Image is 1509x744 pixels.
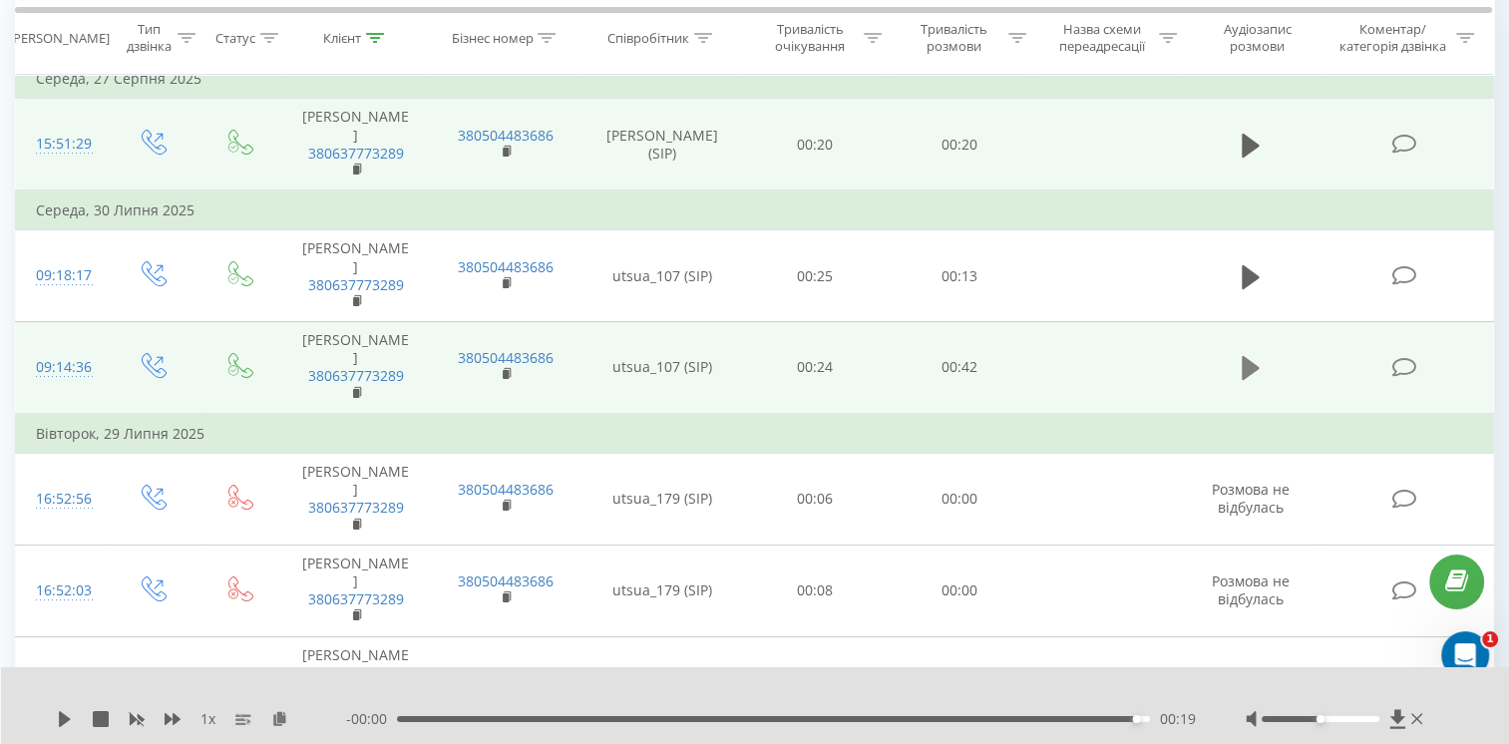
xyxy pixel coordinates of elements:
span: 1 x [200,709,215,729]
div: Тривалість розмови [905,21,1003,55]
td: 00:20 [887,99,1031,190]
a: 380637773289 [308,275,404,294]
td: utsua_179 (SIP) [581,636,743,728]
div: [PERSON_NAME] [9,29,110,46]
td: 00:08 [743,636,888,728]
div: 15:51:29 [36,125,88,164]
td: utsua_107 (SIP) [581,322,743,414]
div: Accessibility label [1133,715,1141,723]
td: utsua_179 (SIP) [581,545,743,636]
td: [PERSON_NAME] [281,230,431,322]
div: Аудіозапис розмови [1200,21,1316,55]
div: 16:52:56 [36,480,88,519]
td: [PERSON_NAME] [281,454,431,546]
td: utsua_107 (SIP) [581,230,743,322]
div: 09:18:17 [36,256,88,295]
td: Вівторок, 29 Липня 2025 [16,414,1494,454]
div: Назва схеми переадресації [1049,21,1154,55]
td: 00:42 [887,322,1031,414]
div: Статус [215,29,255,46]
a: 380637773289 [308,144,404,163]
td: 00:13 [887,230,1031,322]
div: 16:51:24 [36,662,88,701]
div: Тривалість очікування [761,21,860,55]
td: 00:06 [743,454,888,546]
td: [PERSON_NAME] [281,322,431,414]
td: [PERSON_NAME] [281,99,431,190]
div: 16:52:03 [36,571,88,610]
td: 00:08 [743,545,888,636]
div: Бізнес номер [451,29,533,46]
td: 00:00 [887,454,1031,546]
div: Тип дзвінка [126,21,173,55]
div: 09:14:36 [36,348,88,387]
iframe: Intercom live chat [1441,631,1489,679]
td: 00:00 [887,545,1031,636]
a: 380504483686 [458,257,554,276]
td: Середа, 27 Серпня 2025 [16,59,1494,99]
td: 00:25 [743,230,888,322]
td: Середа, 30 Липня 2025 [16,190,1494,230]
span: Розмова не відбулась [1212,663,1290,700]
td: 00:20 [743,99,888,190]
td: [PERSON_NAME] (SIP) [581,99,743,190]
span: 1 [1482,631,1498,647]
a: 380504483686 [458,126,554,145]
span: Розмова не відбулась [1212,480,1290,517]
td: [PERSON_NAME] [281,545,431,636]
a: 380504483686 [458,480,554,499]
div: Коментар/категорія дзвінка [1334,21,1451,55]
a: 380504483686 [458,348,554,367]
a: 380637773289 [308,498,404,517]
a: 380637773289 [308,589,404,608]
span: Розмова не відбулась [1212,571,1290,608]
div: Клієнт [323,29,361,46]
span: - 00:00 [346,709,397,729]
td: 00:00 [887,636,1031,728]
div: Accessibility label [1317,715,1324,723]
a: 380637773289 [308,366,404,385]
td: [PERSON_NAME] [281,636,431,728]
a: 380504483686 [458,663,554,682]
td: 00:24 [743,322,888,414]
td: utsua_179 (SIP) [581,454,743,546]
span: 00:19 [1160,709,1196,729]
div: Співробітник [607,29,689,46]
a: 380504483686 [458,571,554,590]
